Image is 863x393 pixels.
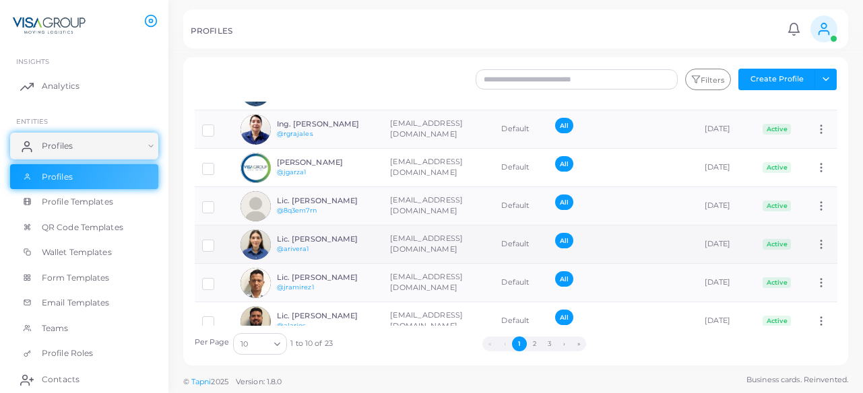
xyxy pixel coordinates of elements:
span: Active [763,316,791,326]
h6: Lic. [PERSON_NAME] [277,196,376,205]
h6: [PERSON_NAME] [277,158,376,167]
a: @jramirez1 [277,283,314,291]
button: Go to page 2 [527,336,542,351]
h6: Lic. [PERSON_NAME] [277,235,376,244]
h6: Lic. [PERSON_NAME] [277,273,376,282]
span: Form Templates [42,272,110,284]
img: avatar [241,114,271,145]
td: [DATE] [697,302,756,341]
span: Wallet Templates [42,246,112,258]
a: Tapni [191,377,212,386]
td: [EMAIL_ADDRESS][DOMAIN_NAME] [383,187,494,225]
a: QR Code Templates [10,215,158,240]
td: [EMAIL_ADDRESS][DOMAIN_NAME] [383,110,494,149]
h5: PROFILES [191,26,232,36]
span: 10 [241,337,248,351]
td: Default [494,225,548,264]
td: Default [494,302,548,341]
span: Contacts [42,373,79,386]
span: ENTITIES [16,117,48,125]
span: Email Templates [42,297,110,309]
h6: Lic. [PERSON_NAME] [277,312,376,320]
a: @jgarza1 [277,168,307,176]
td: Default [494,264,548,302]
button: Filters [685,69,731,90]
span: Active [763,201,791,211]
a: Teams [10,316,158,341]
img: logo [12,13,87,38]
button: Go to next page [556,336,571,351]
a: Profiles [10,133,158,159]
a: @rgrajales [277,130,313,137]
img: avatar [241,306,271,336]
span: All [555,194,573,210]
span: Active [763,239,791,250]
a: Contacts [10,366,158,393]
td: [DATE] [697,110,756,149]
td: [DATE] [697,264,756,302]
a: Analytics [10,73,158,100]
img: avatar [241,153,271,183]
span: Version: 1.8.0 [236,377,282,386]
button: Create Profile [738,69,815,90]
td: [EMAIL_ADDRESS][DOMAIN_NAME] [383,264,494,302]
a: Wallet Templates [10,240,158,265]
span: Profile Templates [42,196,113,208]
button: Go to page 3 [542,336,556,351]
label: Per Page [195,337,230,348]
ul: Pagination [333,336,736,351]
img: avatar [241,191,271,221]
a: Profile Templates [10,189,158,215]
a: Profile Roles [10,341,158,366]
span: 2025 [211,376,228,388]
a: Profiles [10,164,158,190]
td: Default [494,149,548,187]
span: All [555,310,573,325]
span: All [555,118,573,133]
span: 1 to 10 of 23 [290,338,332,349]
span: Analytics [42,80,79,92]
a: Email Templates [10,290,158,316]
td: Default [494,187,548,225]
span: Profiles [42,171,73,183]
a: @8q3em7rn [277,207,317,214]
a: @alarios [277,322,307,329]
span: Teams [42,322,69,334]
span: Profile Roles [42,347,93,359]
span: INSIGHTS [16,57,49,65]
td: [DATE] [697,225,756,264]
span: QR Code Templates [42,221,123,234]
td: [DATE] [697,187,756,225]
span: Active [763,162,791,173]
span: All [555,156,573,172]
input: Search for option [249,336,269,351]
span: Profiles [42,140,73,152]
span: Active [763,277,791,288]
span: Active [763,124,791,135]
td: [DATE] [697,149,756,187]
a: @arivera1 [277,245,309,252]
td: [EMAIL_ADDRESS][DOMAIN_NAME] [383,149,494,187]
span: All [555,271,573,287]
td: Default [494,110,548,149]
td: [EMAIL_ADDRESS][DOMAIN_NAME] [383,225,494,264]
img: avatar [241,229,271,260]
td: [EMAIL_ADDRESS][DOMAIN_NAME] [383,302,494,341]
span: © [183,376,282,388]
span: All [555,233,573,248]
h6: Ing. [PERSON_NAME] [277,120,376,129]
a: Form Templates [10,265,158,291]
button: Go to last page [571,336,586,351]
span: Business cards. Reinvented. [746,374,848,386]
button: Go to page 1 [512,336,527,351]
img: avatar [241,268,271,298]
div: Search for option [233,333,287,355]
